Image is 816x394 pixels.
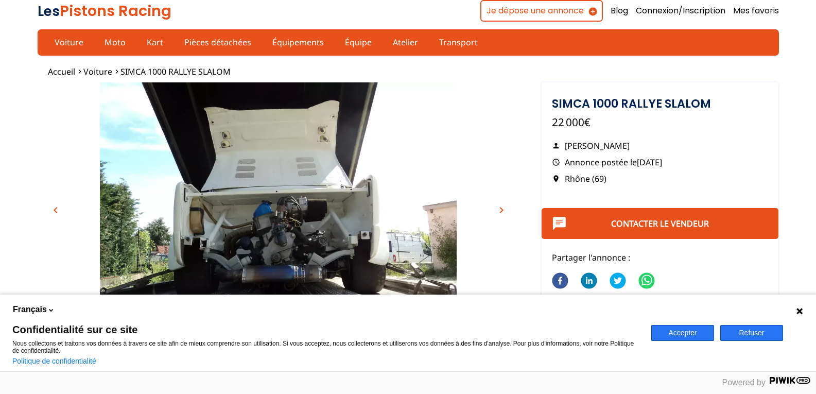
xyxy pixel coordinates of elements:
span: Les [38,2,60,21]
button: Accepter [651,325,714,341]
a: Connexion/Inscription [636,5,725,16]
a: Blog [611,5,628,16]
a: Mes favoris [733,5,779,16]
button: linkedin [581,266,597,297]
button: Play or Pause Slideshow [38,290,73,327]
span: chevron_left [49,204,62,216]
span: Confidentialité sur ce site [12,324,639,335]
p: Nous collectons et traitons vos données à travers ce site afin de mieux comprendre son utilisatio... [12,340,639,354]
a: Voiture [83,66,112,77]
a: Moto [98,33,132,51]
a: Équipements [266,33,331,51]
button: facebook [552,266,568,297]
a: LesPistons Racing [38,1,171,21]
button: Open Fullscreen [484,290,519,327]
a: Atelier [386,33,425,51]
p: Annonce postée le [DATE] [552,157,769,168]
p: 22 000€ [552,115,769,130]
p: [PERSON_NAME] [552,140,769,151]
a: Politique de confidentialité [12,357,96,365]
a: Voiture [48,33,90,51]
img: image [38,82,519,350]
a: Accueil [48,66,75,77]
a: Kart [140,33,170,51]
a: SIMCA 1000 RALLYE SLALOM [120,66,231,77]
span: chevron_right [495,204,508,216]
button: whatsapp [638,266,655,297]
a: Équipe [338,33,378,51]
button: Contacter le vendeur [542,208,779,239]
span: Français [13,304,47,315]
p: Rhône (69) [552,173,769,184]
p: Partager l'annonce : [552,252,769,263]
a: Pièces détachées [178,33,258,51]
button: chevron_left [48,202,63,218]
span: Powered by [722,378,766,387]
div: Go to Slide 12 [38,82,519,327]
button: chevron_right [494,202,509,218]
a: Transport [432,33,484,51]
h1: SIMCA 1000 RALLYE SLALOM [552,98,769,109]
button: Refuser [720,325,783,341]
button: twitter [610,266,626,297]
